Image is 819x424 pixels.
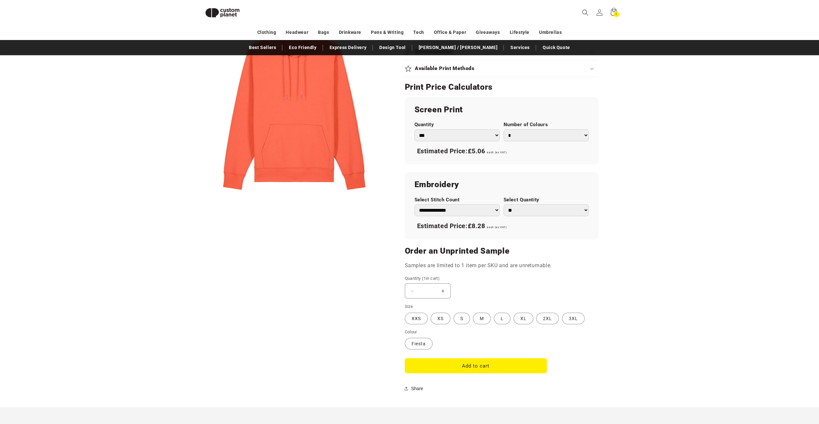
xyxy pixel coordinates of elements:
[376,42,409,53] a: Design Tool
[415,42,501,53] a: [PERSON_NAME] / [PERSON_NAME]
[422,276,440,281] span: ( in cart)
[415,197,500,203] label: Select Stitch Count
[468,147,485,155] span: £5.06
[711,354,819,424] iframe: Chat Widget
[504,122,589,128] label: Number of Colours
[405,261,599,270] p: Samples are limited to 1 item per SKU and are unreturnable.
[405,303,414,310] legend: Size
[476,27,500,38] a: Giveaways
[454,313,470,324] label: S
[405,313,428,324] label: XXS
[405,329,418,335] legend: Colour
[371,27,404,38] a: Pens & Writing
[473,313,491,324] label: M
[615,12,617,17] span: 1
[413,27,424,38] a: Tech
[200,10,389,198] media-gallery: Gallery Viewer
[405,358,547,373] button: Add to cart
[487,151,507,154] span: each (ex VAT)
[246,42,279,53] a: Best Sellers
[405,82,599,92] h2: Print Price Calculators
[487,226,507,229] span: each (ex VAT)
[536,313,559,324] label: 2XL
[562,313,585,324] label: 3XL
[424,276,426,281] span: 1
[578,5,592,20] summary: Search
[431,313,450,324] label: XS
[468,222,485,230] span: £8.28
[286,42,320,53] a: Eco Friendly
[504,197,589,203] label: Select Quantity
[434,27,466,38] a: Office & Paper
[326,42,370,53] a: Express Delivery
[405,246,599,256] h2: Order an Unprinted Sample
[405,381,425,396] button: Share
[514,313,533,324] label: XL
[405,60,599,77] summary: Available Print Methods
[415,179,589,190] h2: Embroidery
[405,338,433,349] label: Fiesta
[286,27,308,38] a: Headwear
[200,3,245,23] img: Custom Planet
[539,42,573,53] a: Quick Quote
[405,275,547,282] label: Quantity
[415,65,475,72] h2: Available Print Methods
[539,27,562,38] a: Umbrellas
[257,27,276,38] a: Clothing
[339,27,361,38] a: Drinkware
[494,313,510,324] label: L
[415,122,500,128] label: Quantity
[510,27,529,38] a: Lifestyle
[507,42,533,53] a: Services
[415,219,589,233] div: Estimated Price:
[318,27,329,38] a: Bags
[415,105,589,115] h2: Screen Print
[415,145,589,158] div: Estimated Price:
